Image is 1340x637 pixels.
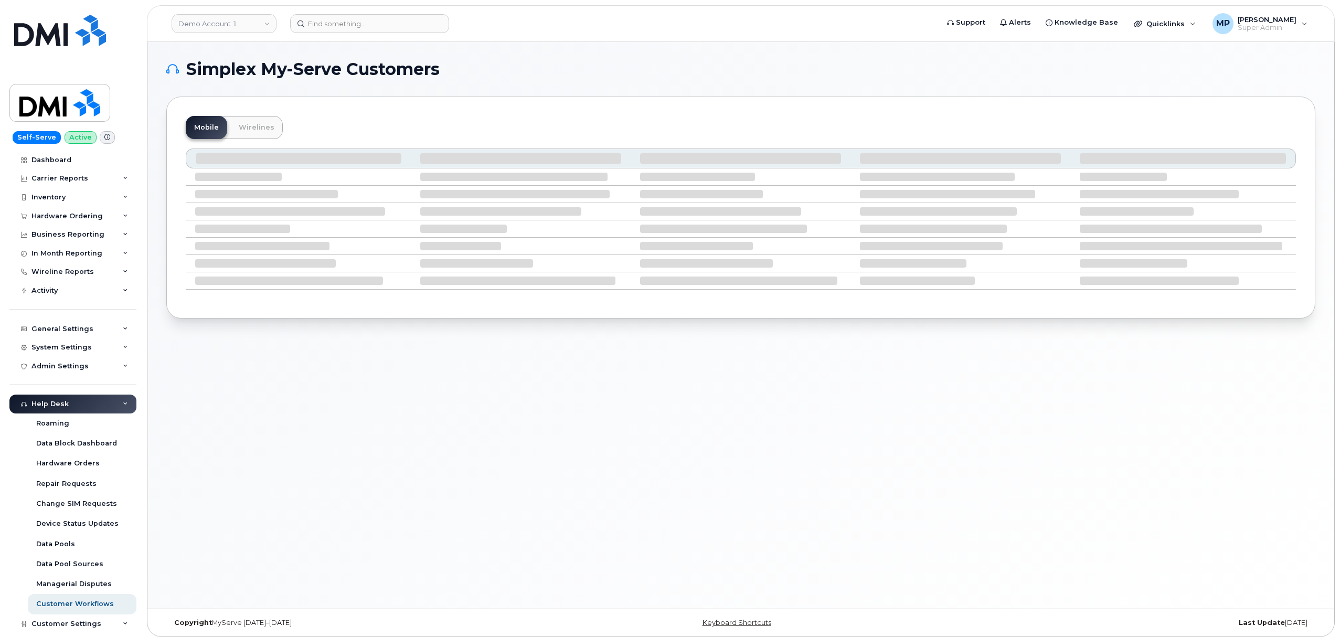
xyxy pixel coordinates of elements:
strong: Copyright [174,619,212,627]
span: Simplex My-Serve Customers [186,61,440,77]
a: Mobile [186,116,227,139]
div: [DATE] [932,619,1315,627]
a: Keyboard Shortcuts [703,619,771,627]
strong: Last Update [1239,619,1285,627]
a: Wirelines [230,116,283,139]
div: MyServe [DATE]–[DATE] [166,619,549,627]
